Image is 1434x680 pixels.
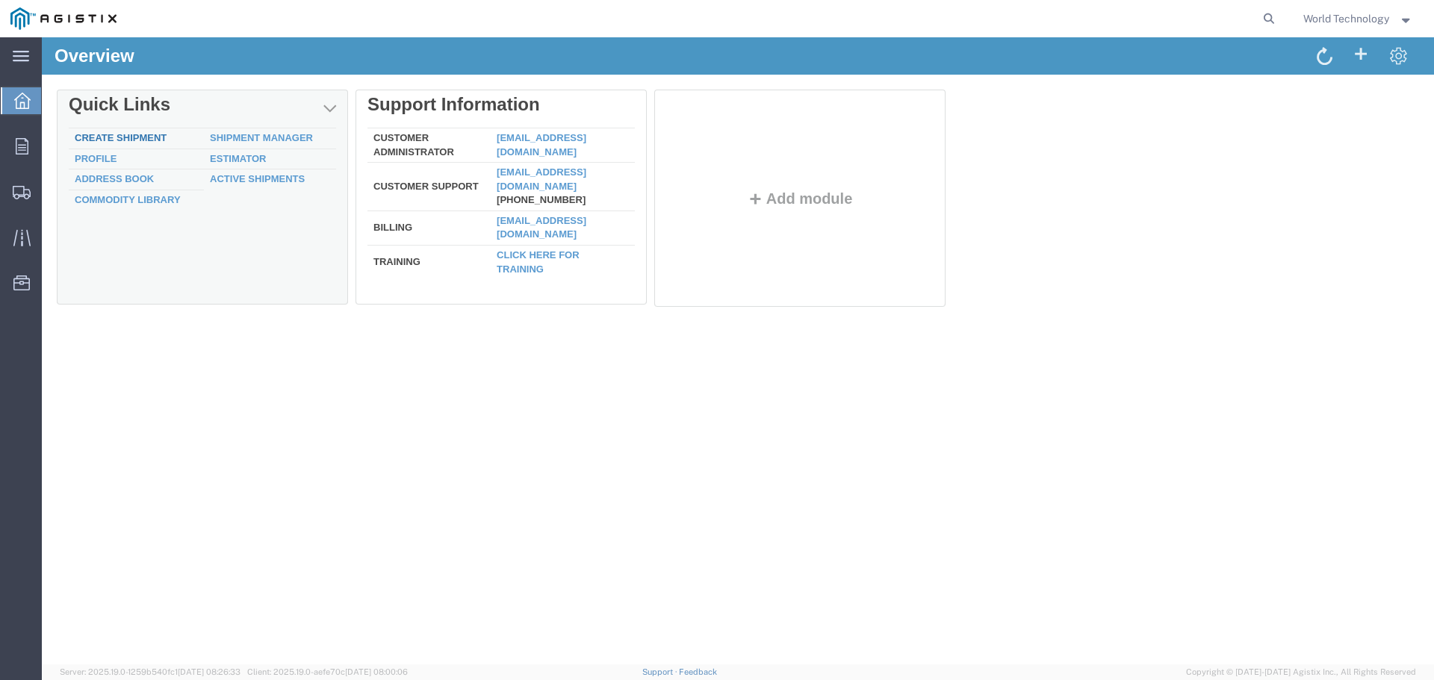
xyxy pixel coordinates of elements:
img: logo [10,7,117,30]
a: [EMAIL_ADDRESS][DOMAIN_NAME] [455,129,544,155]
a: Shipment Manager [168,95,271,106]
td: [PHONE_NUMBER] [449,125,593,174]
a: Click here for training [455,212,538,237]
a: [EMAIL_ADDRESS][DOMAIN_NAME] [455,95,544,120]
a: Estimator [168,116,224,127]
a: Active Shipments [168,136,263,147]
td: Customer Administrator [326,91,449,125]
span: Server: 2025.19.0-1259b540fc1 [60,667,240,676]
a: Commodity Library [33,157,139,168]
a: Address Book [33,136,112,147]
td: Customer Support [326,125,449,174]
a: [EMAIL_ADDRESS][DOMAIN_NAME] [455,178,544,203]
span: [DATE] 08:26:33 [178,667,240,676]
button: World Technology [1303,10,1414,28]
span: World Technology [1303,10,1389,27]
a: Feedback [679,667,717,676]
span: Copyright © [DATE]-[DATE] Agistix Inc., All Rights Reserved [1186,666,1416,679]
a: Profile [33,116,75,127]
td: Training [326,208,449,239]
div: Support Information [326,57,593,78]
td: Billing [326,173,449,208]
button: Add module [701,153,816,169]
span: [DATE] 08:00:06 [345,667,408,676]
span: Client: 2025.19.0-aefe70c [247,667,408,676]
a: Support [642,667,680,676]
iframe: FS Legacy Container [42,37,1434,664]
